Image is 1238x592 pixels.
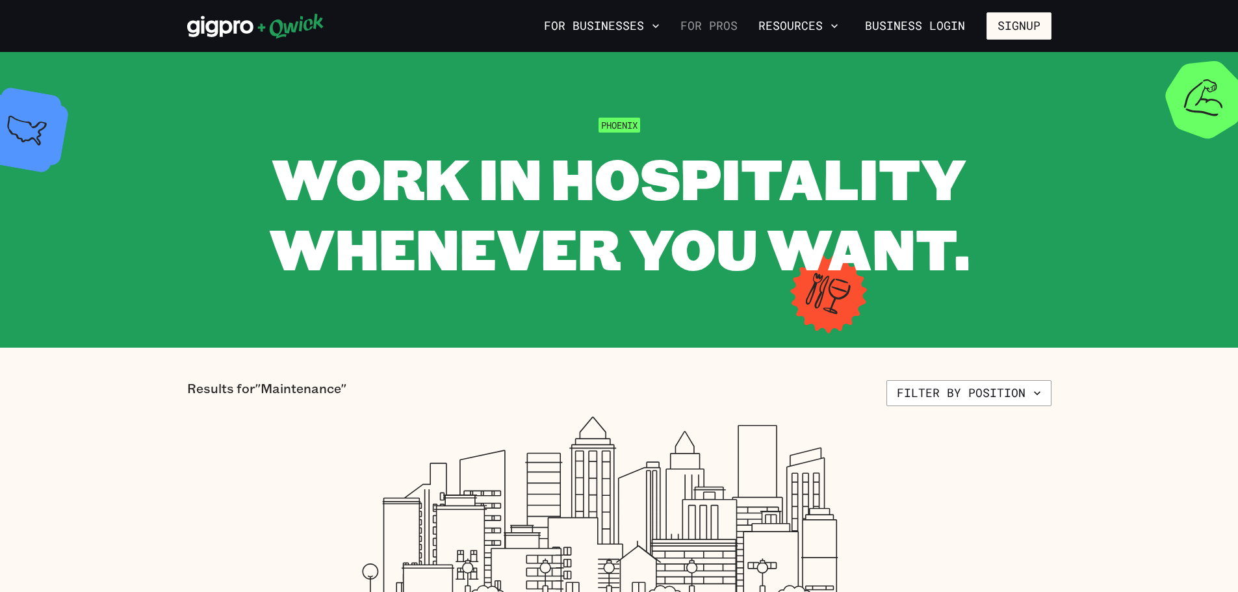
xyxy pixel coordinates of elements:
p: Results for "Maintenance" [187,380,346,406]
span: WORK IN HOSPITALITY WHENEVER YOU WANT. [269,140,970,285]
button: Signup [987,12,1051,40]
a: Business Login [854,12,976,40]
button: Filter by position [886,380,1051,406]
span: Phoenix [599,118,640,133]
button: For Businesses [539,15,665,37]
a: For Pros [675,15,743,37]
button: Resources [753,15,844,37]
